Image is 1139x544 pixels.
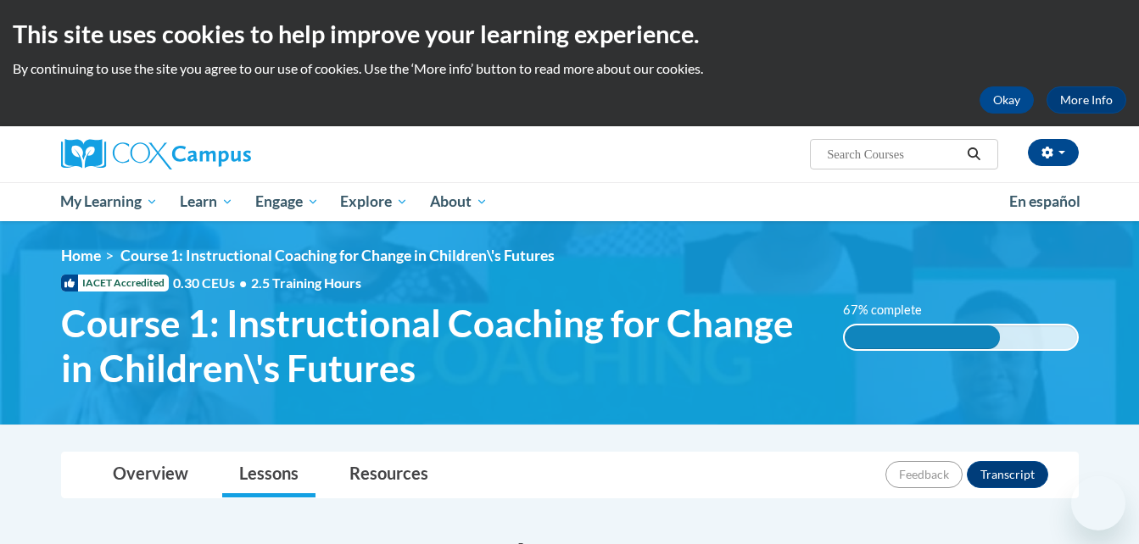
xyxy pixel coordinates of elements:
input: Search Courses [825,144,961,164]
span: About [430,192,488,212]
a: Resources [332,452,445,497]
span: Course 1: Instructional Coaching for Change in Children\'s Futures [61,301,818,391]
a: Learn [169,182,244,221]
button: Feedback [885,461,963,488]
button: Account Settings [1028,139,1079,166]
button: Search [961,144,986,164]
span: 0.30 CEUs [173,274,251,292]
a: Lessons [222,452,315,497]
span: En español [1009,192,1080,210]
button: Transcript [967,461,1048,488]
a: Engage [244,182,330,221]
p: By continuing to use the site you agree to our use of cookies. Use the ‘More info’ button to read... [13,59,1126,78]
iframe: Button to launch messaging window [1071,476,1125,530]
span: Explore [340,192,408,212]
a: Cox Campus [61,139,383,169]
span: My Learning [60,192,158,212]
a: My Learning [50,182,170,221]
img: Cox Campus [61,139,251,169]
a: Home [61,247,101,264]
a: Explore [329,182,419,221]
span: 2.5 Training Hours [251,275,361,291]
button: Okay [980,86,1034,114]
span: Learn [180,192,233,212]
h2: This site uses cookies to help improve your learning experience. [13,17,1126,51]
span: IACET Accredited [61,275,169,291]
label: 67% complete [843,301,941,319]
div: 67% complete [845,325,1000,349]
a: More Info [1047,86,1126,114]
div: Main menu [36,182,1104,221]
a: En español [998,184,1092,219]
span: Engage [255,192,319,212]
span: • [239,275,247,291]
a: Overview [96,452,205,497]
span: Course 1: Instructional Coaching for Change in Children\'s Futures [120,247,555,264]
a: About [419,182,499,221]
